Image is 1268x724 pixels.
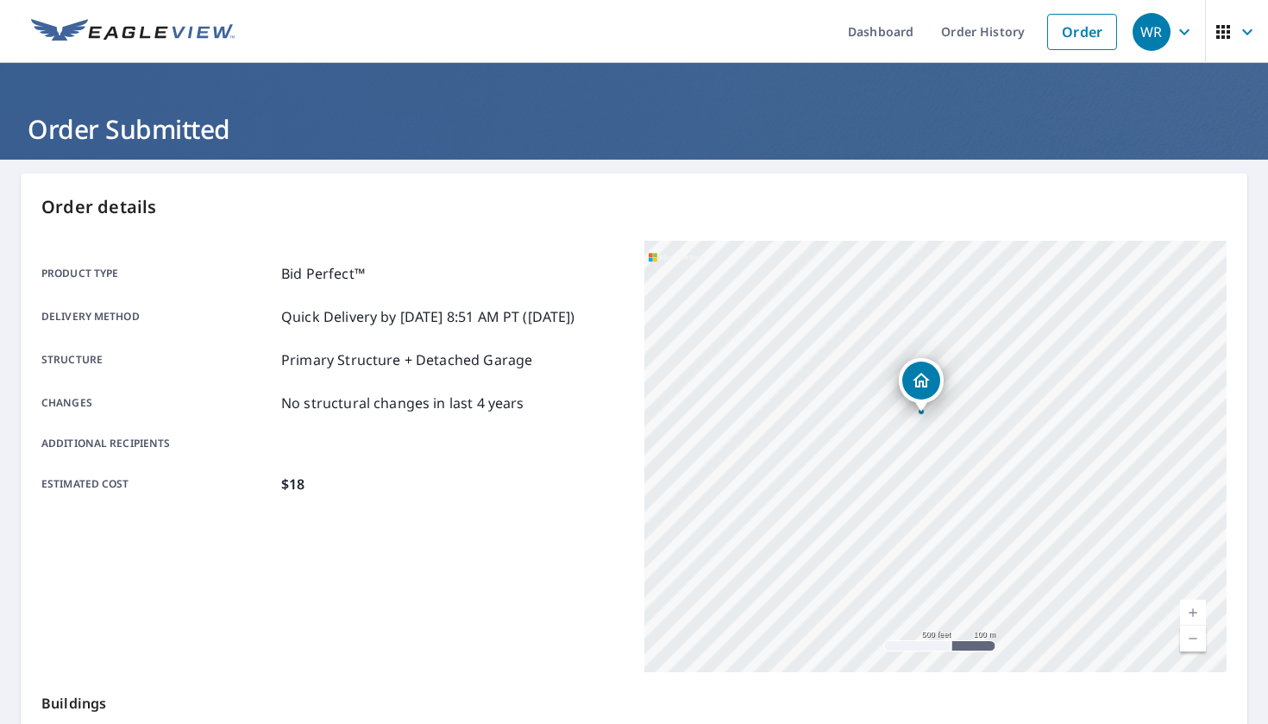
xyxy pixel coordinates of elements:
[41,436,274,451] p: Additional recipients
[281,393,524,413] p: No structural changes in last 4 years
[31,19,235,45] img: EV Logo
[899,358,944,412] div: Dropped pin, building 1, Residential property, 1599 E Us 278 Hwy Hampton, AR 71744
[1180,600,1206,626] a: Current Level 16, Zoom In
[41,349,274,370] p: Structure
[281,349,532,370] p: Primary Structure + Detached Garage
[1047,14,1117,50] a: Order
[41,306,274,327] p: Delivery method
[281,263,365,284] p: Bid Perfect™
[281,474,304,494] p: $18
[41,393,274,413] p: Changes
[21,111,1247,147] h1: Order Submitted
[41,263,274,284] p: Product type
[281,306,575,327] p: Quick Delivery by [DATE] 8:51 AM PT ([DATE])
[41,474,274,494] p: Estimated cost
[1133,13,1171,51] div: WR
[1180,626,1206,652] a: Current Level 16, Zoom Out
[41,194,1227,220] p: Order details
